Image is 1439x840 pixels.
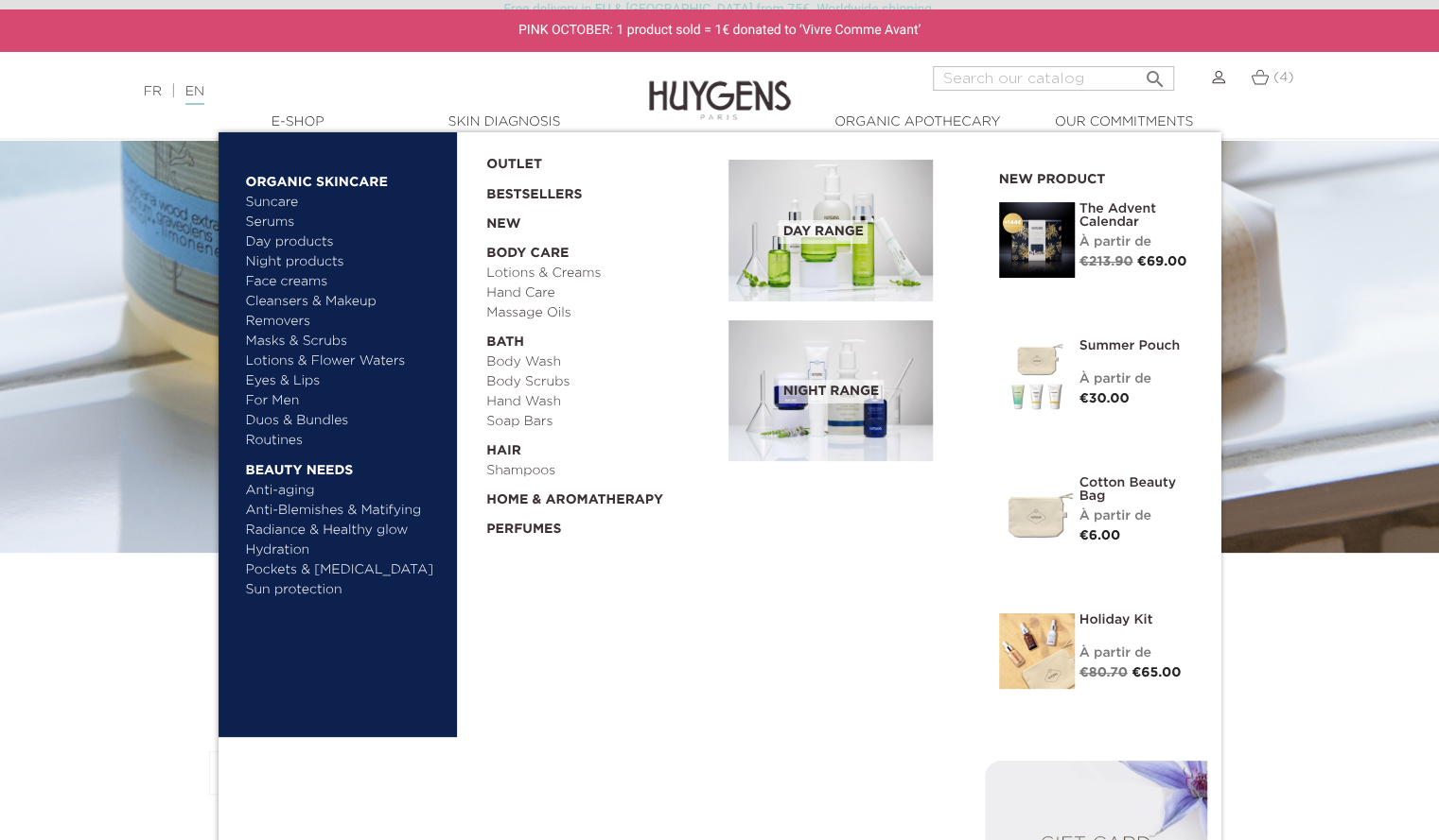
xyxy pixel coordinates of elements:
input: Search [933,66,1174,91]
button:  [1138,60,1172,86]
span: €80.70 [1079,666,1128,679]
a: Day Range [728,160,971,301]
a: Home & Aromatherapy [486,481,715,510]
button: Relevance [209,751,444,795]
span: €30.00 [1079,392,1130,405]
a: Our commitments [1029,112,1219,132]
a: New [486,205,715,234]
a: Bestsellers [486,175,698,205]
a: FR [144,85,162,98]
a: Lotions & Creams [486,264,715,283]
a: Perfumes [486,510,715,540]
a: For Men [246,391,444,411]
a: Anti-aging [246,481,444,501]
a: Bath [486,323,715,352]
div: À partir de [1079,369,1193,389]
a: Hand Wash [486,392,715,412]
a: Summer pouch [1079,339,1193,352]
i:  [1144,62,1167,85]
div: | [134,80,586,103]
img: Cotton Beauty Bag [999,476,1075,552]
a: Routines [246,431,444,451]
a: Day products [246,232,444,252]
a: Serums [246,213,444,232]
img: Huygens [649,50,791,123]
a: Shampoos [486,461,715,481]
a: OUTLET [486,146,698,175]
img: Summer pouch [999,339,1075,415]
a: Hair [486,432,715,461]
a: Cleansers & Makeup Removers [246,292,444,332]
img: routine_jour_banner.jpg [728,160,933,301]
a: Body Scrubs [486,372,715,392]
span: Day Range [779,220,869,244]
span: €69.00 [1137,255,1187,268]
a: Sun protection [246,580,444,600]
span: Night Range [779,380,884,403]
a: Lotions & Flower Waters [246,351,444,371]
a: Organic Skincare [246,163,444,193]
a: Night products [246,252,427,272]
a: Soap Bars [486,412,715,432]
a: Holiday Kit [1079,613,1193,626]
img: The Advent Calendar [999,202,1075,278]
a: Duos & Bundles [246,411,444,431]
a: Massage Oils [486,303,715,323]
a: E-Shop [203,112,393,132]
a: Masks & Scrubs [246,332,444,351]
a: Beauty needs [246,451,444,481]
a: The Advent Calendar [1079,202,1193,229]
a: Hand Care [486,283,715,303]
a: Night Range [728,320,971,462]
a: Hydration [246,540,444,560]
span: €213.90 [1079,255,1133,268]
span: (4) [1273,71,1293,84]
a: Skin Diagnosis [410,112,599,132]
a: (4) [1251,70,1293,85]
a: Cotton Beauty Bag [1079,476,1193,503]
a: Suncare [246,193,444,213]
a: Eyes & Lips [246,371,444,391]
h2: New product [999,165,1193,188]
span: €6.00 [1079,529,1121,542]
a: Anti-Blemishes & Matifying [246,501,444,521]
div: À partir de [1079,506,1193,526]
span: €65.00 [1132,666,1181,679]
a: Pockets & [MEDICAL_DATA] [246,560,444,580]
a: Face creams [246,272,444,292]
a: Body Care [486,234,715,264]
img: Holiday kit [999,613,1075,689]
a: Body Wash [486,352,715,372]
a: Radiance & Healthy glow [246,521,444,540]
img: routine_nuit_banner.jpg [728,320,933,462]
div: À partir de [1079,232,1193,252]
a: EN [185,85,204,105]
a: Organic Apothecary [823,112,1012,132]
div: À partir de [1079,643,1193,663]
